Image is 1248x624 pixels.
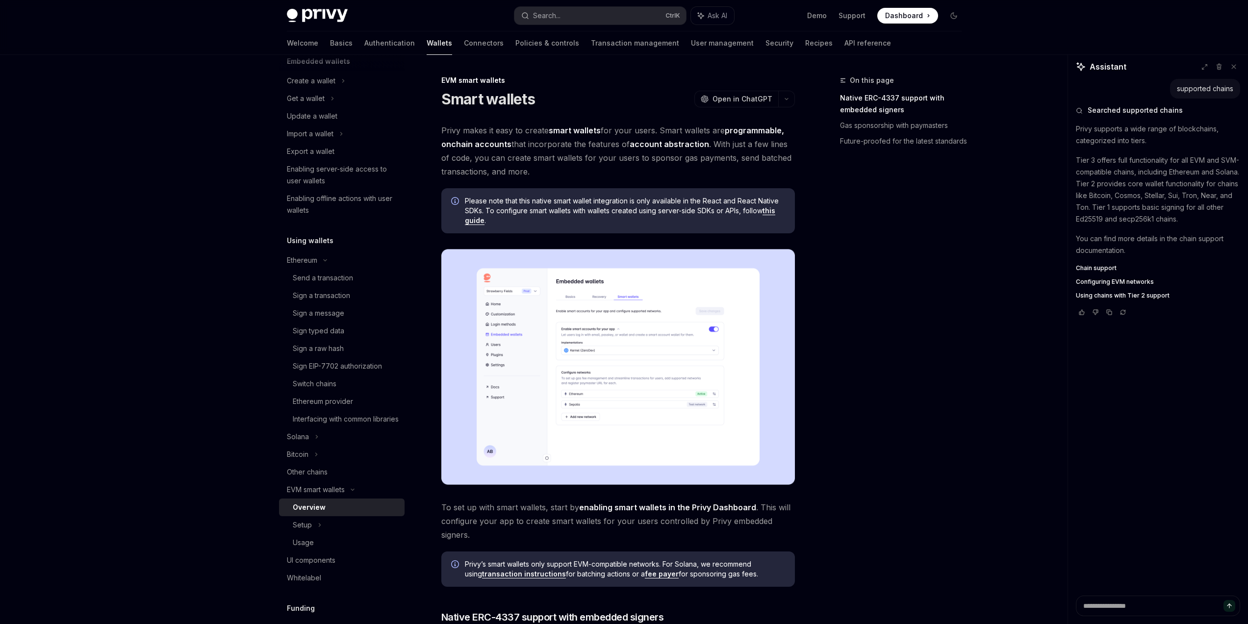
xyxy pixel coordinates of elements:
div: Search... [533,10,560,22]
a: Basics [330,31,353,55]
span: To set up with smart wallets, start by . This will configure your app to create smart wallets for... [441,500,795,542]
a: Export a wallet [279,143,405,160]
a: Transaction management [591,31,679,55]
a: Update a wallet [279,107,405,125]
a: Ethereum provider [279,393,405,410]
div: EVM smart wallets [441,75,795,85]
div: Solana [287,431,309,443]
a: account abstraction [630,139,709,150]
div: Import a wallet [287,128,333,140]
a: Recipes [805,31,833,55]
div: Enabling server-side access to user wallets [287,163,399,187]
a: Enabling server-side access to user wallets [279,160,405,190]
a: Send a transaction [279,269,405,287]
span: Ask AI [708,11,727,21]
a: User management [691,31,754,55]
div: Get a wallet [287,93,325,104]
div: Interfacing with common libraries [293,413,399,425]
strong: smart wallets [549,125,601,135]
div: Sign a message [293,307,344,319]
a: Sign a message [279,304,405,322]
span: Using chains with Tier 2 support [1076,292,1170,300]
p: You can find more details in the chain support documentation. [1076,233,1240,256]
div: Other chains [287,466,328,478]
div: Overview [293,501,326,513]
span: Privy’s smart wallets only support EVM-compatible networks. For Solana, we recommend using for ba... [465,559,785,579]
div: Whitelabel [287,572,321,584]
a: Wallets [427,31,452,55]
span: Configuring EVM networks [1076,278,1154,286]
a: Native ERC-4337 support with embedded signers [840,90,969,118]
span: Ctrl K [665,12,680,20]
a: Chain support [1076,264,1240,272]
div: Setup [293,519,312,531]
a: UI components [279,551,405,569]
span: Open in ChatGPT [713,94,772,104]
button: Toggle dark mode [946,8,962,24]
a: enabling smart wallets in the Privy Dashboard [579,502,756,513]
div: Sign a raw hash [293,343,344,354]
img: Sample enable smart wallets [441,249,795,485]
p: Tier 3 offers full functionality for all EVM and SVM-compatible chains, including Ethereum and So... [1076,154,1240,225]
h5: Funding [287,602,315,614]
div: Switch chains [293,378,336,390]
a: Dashboard [877,8,938,24]
span: Chain support [1076,264,1117,272]
a: Policies & controls [515,31,579,55]
h5: Using wallets [287,235,333,247]
div: Create a wallet [287,75,335,87]
a: Support [839,11,866,21]
div: Enabling offline actions with user wallets [287,193,399,216]
span: On this page [850,75,894,86]
button: Searched supported chains [1076,105,1240,115]
h1: Smart wallets [441,90,535,108]
span: Native ERC-4337 support with embedded signers [441,610,664,624]
a: Welcome [287,31,318,55]
a: Interfacing with common libraries [279,410,405,428]
div: Ethereum provider [293,396,353,407]
div: Sign typed data [293,325,344,337]
div: Export a wallet [287,146,334,157]
div: Sign EIP-7702 authorization [293,360,382,372]
span: Searched supported chains [1088,105,1183,115]
button: Open in ChatGPT [694,91,778,107]
div: Sign a transaction [293,290,350,301]
svg: Info [451,560,461,570]
a: Overview [279,499,405,516]
button: Search...CtrlK [514,7,686,25]
a: Sign a raw hash [279,340,405,357]
span: Assistant [1090,61,1126,73]
a: Connectors [464,31,504,55]
div: Usage [293,537,314,549]
button: Ask AI [691,7,734,25]
span: Please note that this native smart wallet integration is only available in the React and React Na... [465,196,785,225]
button: Send message [1223,600,1235,612]
span: Dashboard [885,11,923,21]
a: Switch chains [279,375,405,393]
a: Sign a transaction [279,287,405,304]
a: Usage [279,534,405,551]
img: dark logo [287,9,348,23]
a: Demo [807,11,827,21]
div: Update a wallet [287,110,337,122]
div: Bitcoin [287,449,308,460]
div: supported chains [1177,84,1233,94]
a: transaction instructions [482,570,566,578]
a: Security [765,31,793,55]
a: Gas sponsorship with paymasters [840,118,969,133]
a: fee payer [645,570,679,578]
div: Send a transaction [293,272,353,284]
div: UI components [287,554,335,566]
a: Configuring EVM networks [1076,278,1240,286]
a: Future-proofed for the latest standards [840,133,969,149]
a: Sign EIP-7702 authorization [279,357,405,375]
a: Whitelabel [279,569,405,587]
p: Privy supports a wide range of blockchains, categorized into tiers. [1076,123,1240,147]
a: Other chains [279,463,405,481]
a: Enabling offline actions with user wallets [279,190,405,219]
a: API reference [844,31,891,55]
span: Privy makes it easy to create for your users. Smart wallets are that incorporate the features of ... [441,124,795,178]
a: Using chains with Tier 2 support [1076,292,1240,300]
a: Authentication [364,31,415,55]
svg: Info [451,197,461,207]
